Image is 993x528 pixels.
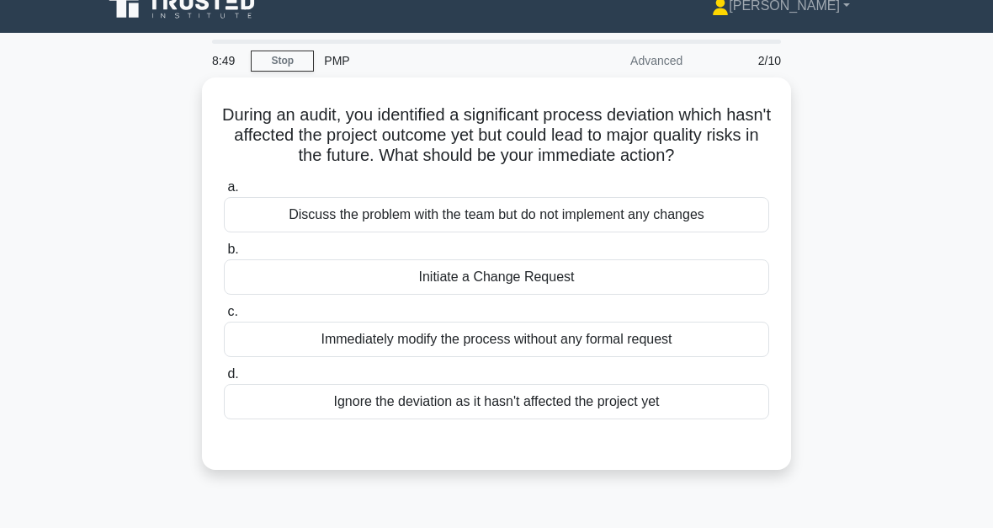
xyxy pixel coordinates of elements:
[202,44,251,77] div: 8:49
[224,384,769,419] div: Ignore the deviation as it hasn't affected the project yet
[227,366,238,381] span: d.
[314,44,545,77] div: PMP
[227,304,237,318] span: c.
[227,179,238,194] span: a.
[222,104,771,167] h5: During an audit, you identified a significant process deviation which hasn't affected the project...
[224,197,769,232] div: Discuss the problem with the team but do not implement any changes
[693,44,791,77] div: 2/10
[545,44,693,77] div: Advanced
[224,322,769,357] div: Immediately modify the process without any formal request
[227,242,238,256] span: b.
[251,51,314,72] a: Stop
[224,259,769,295] div: Initiate a Change Request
